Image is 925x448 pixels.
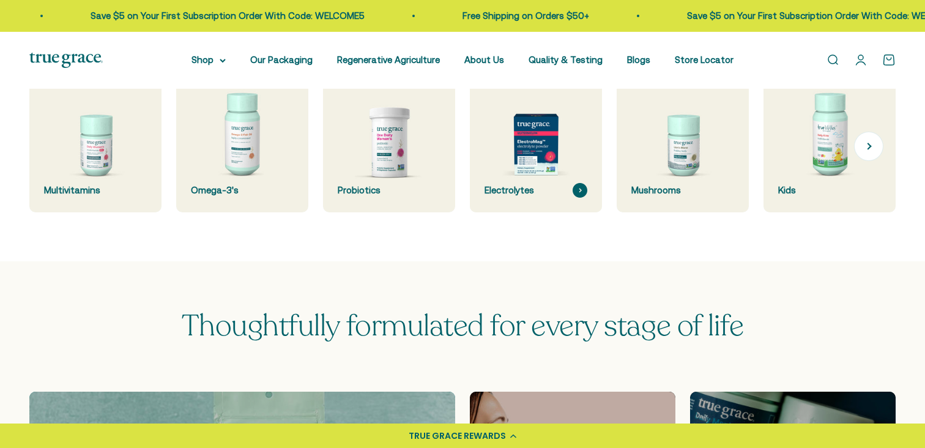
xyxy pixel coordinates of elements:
[29,80,162,212] a: Multivitamins
[485,183,587,198] div: Electrolytes
[44,183,147,198] div: Multivitamins
[90,9,364,23] p: Save $5 on Your First Subscription Order With Code: WELCOME5
[338,183,440,198] div: Probiotics
[627,54,650,65] a: Blogs
[191,183,294,198] div: Omega-3's
[464,54,504,65] a: About Us
[323,80,455,212] a: Probiotics
[617,80,749,212] a: Mushrooms
[409,430,506,442] div: TRUE GRACE REWARDS
[631,183,734,198] div: Mushrooms
[778,183,881,198] div: Kids
[337,54,440,65] a: Regenerative Agriculture
[182,306,743,346] span: Thoughtfully formulated for every stage of life
[250,54,313,65] a: Our Packaging
[470,80,602,212] a: Electrolytes
[529,54,603,65] a: Quality & Testing
[176,80,308,212] a: Omega-3's
[191,53,226,67] summary: Shop
[763,80,896,212] a: Kids
[675,54,734,65] a: Store Locator
[462,10,589,21] a: Free Shipping on Orders $50+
